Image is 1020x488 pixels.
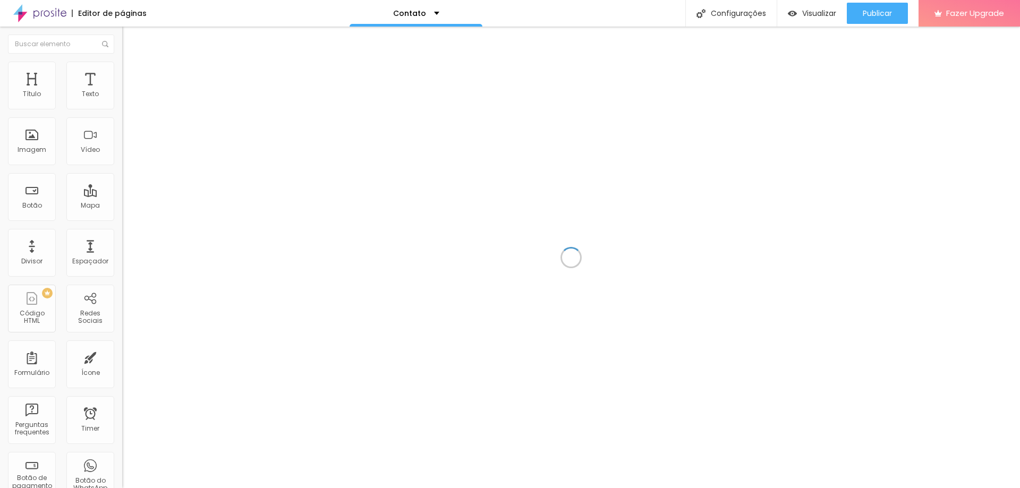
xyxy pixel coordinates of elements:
div: Timer [81,425,99,432]
span: Fazer Upgrade [946,8,1004,18]
div: Mapa [81,202,100,209]
span: Publicar [863,9,892,18]
img: Icone [102,41,108,47]
div: Perguntas frequentes [11,421,53,436]
div: Vídeo [81,146,100,153]
span: Visualizar [802,9,836,18]
p: Contato [393,10,426,17]
img: view-1.svg [788,9,797,18]
div: Redes Sociais [69,310,111,325]
div: Botão [22,202,42,209]
div: Código HTML [11,310,53,325]
div: Formulário [14,369,49,376]
div: Texto [82,90,99,98]
button: Publicar [847,3,908,24]
div: Espaçador [72,258,108,265]
div: Título [23,90,41,98]
img: Icone [696,9,705,18]
div: Imagem [18,146,46,153]
div: Ícone [81,369,100,376]
button: Visualizar [777,3,847,24]
input: Buscar elemento [8,35,114,54]
div: Editor de páginas [72,10,147,17]
div: Divisor [21,258,42,265]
